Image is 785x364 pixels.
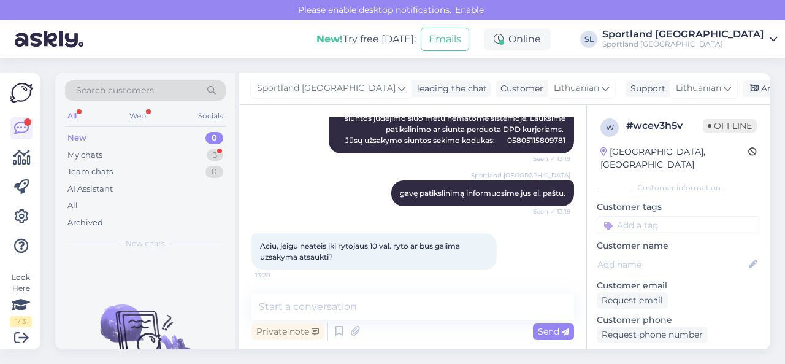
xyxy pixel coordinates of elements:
[597,201,760,214] p: Customer tags
[602,39,764,49] div: Sportland [GEOGRAPHIC_DATA]
[400,188,565,198] span: gavę patikslinimą informuosime jus el. paštu.
[496,82,543,95] div: Customer
[703,119,757,133] span: Offline
[597,327,708,343] div: Request phone number
[205,166,223,178] div: 0
[67,132,86,144] div: New
[597,216,760,234] input: Add a tag
[257,82,396,95] span: Sportland [GEOGRAPHIC_DATA]
[626,82,665,95] div: Support
[626,118,703,133] div: # wcev3h5v
[524,207,570,216] span: Seen ✓ 13:19
[471,171,570,180] span: Sportland [GEOGRAPHIC_DATA]
[207,149,223,161] div: 3
[412,82,487,95] div: leading the chat
[67,166,113,178] div: Team chats
[602,29,764,39] div: Sportland [GEOGRAPHIC_DATA]
[597,314,760,327] p: Customer phone
[196,108,226,124] div: Socials
[260,241,462,261] span: Aciu, jeigu neateis iki rytojaus 10 val. ryto ar bus galima uzsakyma atsaukti?
[76,84,154,97] span: Search customers
[580,31,597,48] div: SL
[451,4,488,15] span: Enable
[65,108,79,124] div: All
[597,258,746,271] input: Add name
[524,154,570,163] span: Seen ✓ 13:19
[255,271,301,280] span: 13:20
[251,323,324,340] div: Private note
[484,28,551,50] div: Online
[597,182,760,193] div: Customer information
[597,239,760,252] p: Customer name
[127,108,148,124] div: Web
[126,238,165,249] span: New chats
[205,132,223,144] div: 0
[597,348,760,361] p: Visited pages
[316,33,343,45] b: New!
[10,272,32,327] div: Look Here
[597,279,760,292] p: Customer email
[10,316,32,327] div: 1 / 3
[597,292,668,309] div: Request email
[316,32,416,47] div: Try free [DATE]:
[67,217,103,229] div: Archived
[10,83,33,103] img: Askly Logo
[600,145,748,171] div: [GEOGRAPHIC_DATA], [GEOGRAPHIC_DATA]
[67,183,113,195] div: AI Assistant
[602,29,778,49] a: Sportland [GEOGRAPHIC_DATA]Sportland [GEOGRAPHIC_DATA]
[421,28,469,51] button: Emails
[67,199,78,212] div: All
[676,82,721,95] span: Lithuanian
[606,123,614,132] span: w
[554,82,599,95] span: Lithuanian
[67,149,102,161] div: My chats
[538,326,569,337] span: Send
